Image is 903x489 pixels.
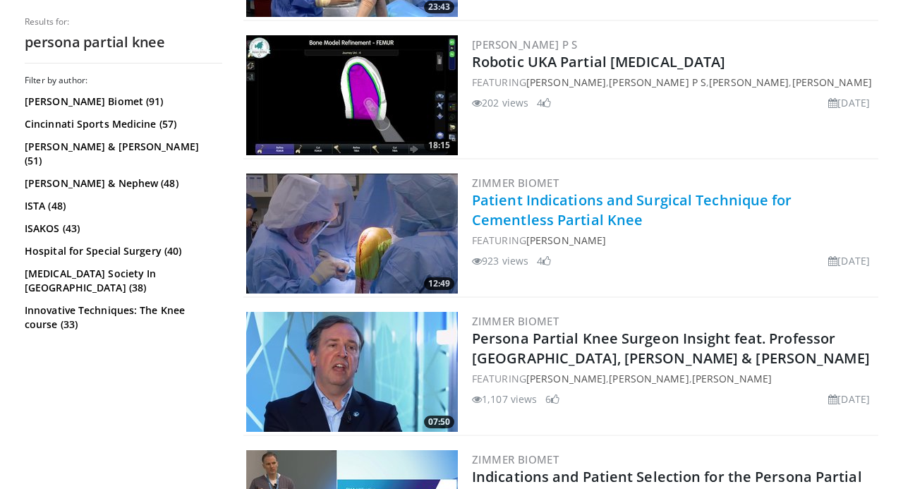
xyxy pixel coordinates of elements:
a: Cincinnati Sports Medicine (57) [25,117,219,131]
h2: persona partial knee [25,33,222,52]
li: 4 [537,95,551,110]
div: FEATURING , , , [472,75,875,90]
a: Patient Indications and Surgical Technique for Cementless Partial Knee [472,191,792,229]
img: 6985ffc1-4173-4b09-ad5f-6e1ed128e3de.300x170_q85_crop-smart_upscale.jpg [246,35,458,155]
img: 2c28c705-9b27-4f8d-ae69-2594b16edd0d.300x170_q85_crop-smart_upscale.jpg [246,174,458,294]
a: [MEDICAL_DATA] Society In [GEOGRAPHIC_DATA] (38) [25,267,219,295]
span: 12:49 [424,277,454,290]
span: 23:43 [424,1,454,13]
a: 18:15 [246,35,458,155]
span: 07:50 [424,416,454,428]
a: [PERSON_NAME] & [PERSON_NAME] (51) [25,140,219,168]
a: 12:49 [246,174,458,294]
span: 18:15 [424,139,454,152]
a: [PERSON_NAME] P S [472,37,578,52]
a: [PERSON_NAME] [692,372,772,385]
a: Hospital for Special Surgery (40) [25,244,219,258]
div: FEATURING , , [472,371,875,386]
li: 4 [537,253,551,268]
li: 6 [545,392,559,406]
img: 1df60dfc-1b27-4f2f-a18a-6e71f1ba38b7.300x170_q85_crop-smart_upscale.jpg [246,312,458,432]
li: [DATE] [828,95,870,110]
li: 1,107 views [472,392,537,406]
a: ISAKOS (43) [25,222,219,236]
li: 202 views [472,95,528,110]
li: [DATE] [828,253,870,268]
a: Persona Partial Knee Surgeon Insight feat. Professor [GEOGRAPHIC_DATA], [PERSON_NAME] & [PERSON_N... [472,329,870,368]
h3: Filter by author: [25,75,222,86]
a: [PERSON_NAME] [709,76,789,89]
a: Zimmer Biomet [472,314,559,328]
p: Results for: [25,16,222,28]
a: [PERSON_NAME] & Nephew (48) [25,176,219,191]
a: [PERSON_NAME] [526,372,606,385]
div: FEATURING [472,233,875,248]
a: [PERSON_NAME] [526,76,606,89]
a: 07:50 [246,312,458,432]
a: Innovative Techniques: The Knee course (33) [25,303,219,332]
a: [PERSON_NAME] [792,76,872,89]
li: [DATE] [828,392,870,406]
a: [PERSON_NAME] [609,372,689,385]
a: [PERSON_NAME] P S [609,76,706,89]
a: Robotic UKA Partial [MEDICAL_DATA] [472,52,725,71]
a: Zimmer Biomet [472,176,559,190]
a: ISTA (48) [25,199,219,213]
li: 923 views [472,253,528,268]
a: [PERSON_NAME] [526,234,606,247]
a: [PERSON_NAME] Biomet (91) [25,95,219,109]
a: Zimmer Biomet [472,452,559,466]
